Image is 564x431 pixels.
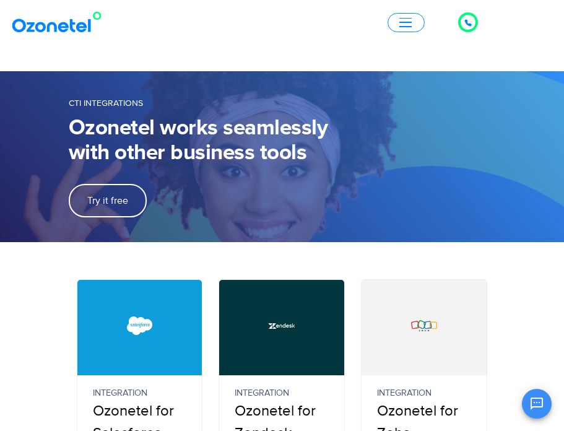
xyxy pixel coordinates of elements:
[69,116,354,165] h1: Ozonetel works seamlessly with other business tools
[69,98,143,108] span: CTI Integrations
[87,196,128,206] span: Try it free
[269,297,295,354] img: Zendesk Call Center Integration
[69,184,147,217] a: Try it free
[235,386,329,400] small: Integration
[93,386,187,400] small: Integration
[127,297,153,354] img: Salesforce CTI Integration with Call Center Software
[522,389,552,419] button: Open chat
